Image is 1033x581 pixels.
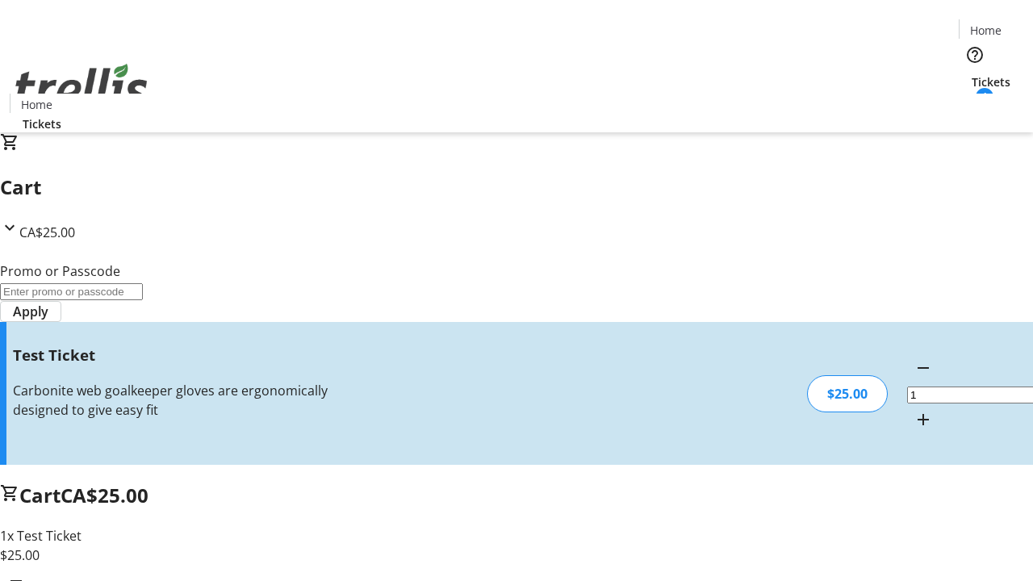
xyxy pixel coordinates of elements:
[959,39,991,71] button: Help
[960,22,1011,39] a: Home
[970,22,1002,39] span: Home
[907,403,939,436] button: Increment by one
[21,96,52,113] span: Home
[959,73,1023,90] a: Tickets
[13,381,366,420] div: Carbonite web goalkeeper gloves are ergonomically designed to give easy fit
[807,375,888,412] div: $25.00
[959,90,991,123] button: Cart
[10,46,153,127] img: Orient E2E Organization CqHrCUIKGa's Logo
[10,96,62,113] a: Home
[13,302,48,321] span: Apply
[19,224,75,241] span: CA$25.00
[13,344,366,366] h3: Test Ticket
[972,73,1010,90] span: Tickets
[23,115,61,132] span: Tickets
[61,482,148,508] span: CA$25.00
[10,115,74,132] a: Tickets
[907,352,939,384] button: Decrement by one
